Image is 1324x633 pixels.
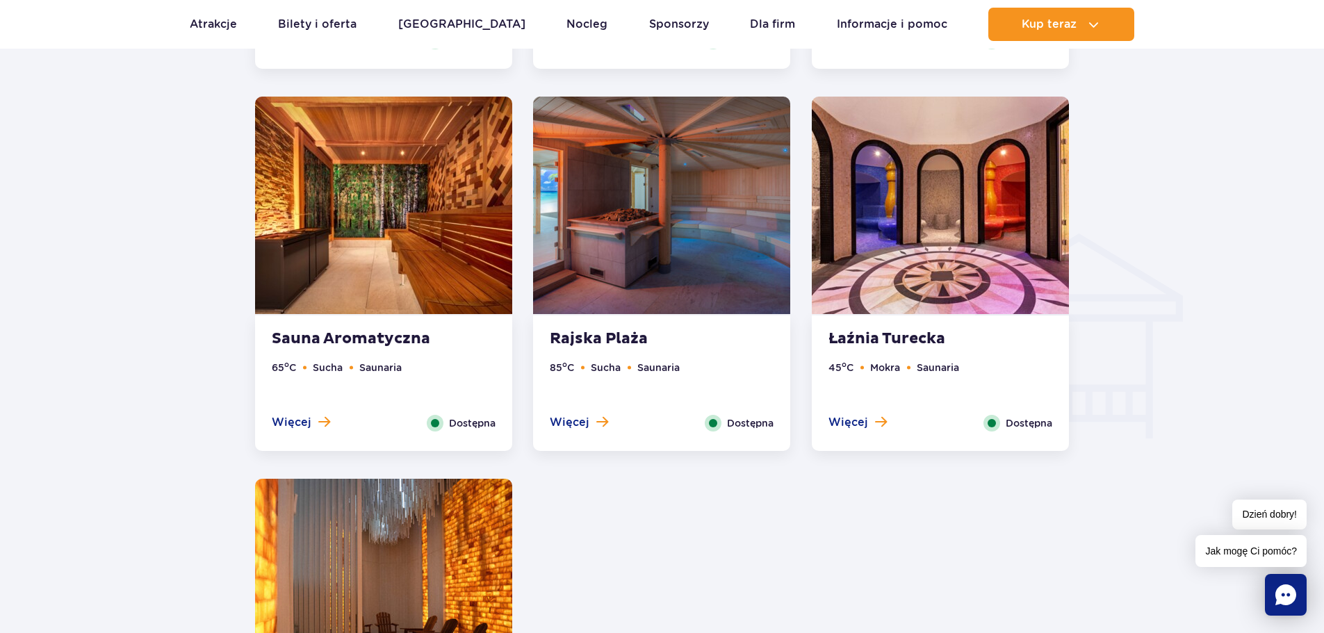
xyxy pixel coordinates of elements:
span: Jak mogę Ci pomóc? [1195,535,1307,567]
img: Aroma Sauna [255,97,512,314]
sup: o [562,360,567,369]
li: Saunaria [637,360,680,375]
span: Więcej [550,415,589,430]
span: Kup teraz [1022,18,1077,31]
a: [GEOGRAPHIC_DATA] [398,8,525,41]
span: Dostępna [727,416,774,431]
li: Saunaria [359,360,402,375]
a: Sponsorzy [649,8,709,41]
a: Atrakcje [190,8,237,41]
li: 85 C [550,360,574,375]
li: 65 C [272,360,296,375]
li: Sucha [313,360,343,375]
span: Więcej [828,415,868,430]
div: Chat [1265,574,1307,616]
li: 45 C [828,360,853,375]
strong: Łaźnia Turecka [828,329,997,349]
strong: Sauna Aromatyczna [272,329,440,349]
a: Nocleg [566,8,607,41]
button: Więcej [272,415,330,430]
sup: o [284,360,289,369]
strong: Rajska Plaża [550,329,718,349]
sup: o [842,360,847,369]
span: Dzień dobry! [1232,500,1307,529]
button: Więcej [828,415,887,430]
li: Mokra [870,360,900,375]
button: Więcej [550,415,608,430]
img: Maledive Sauna [533,97,790,314]
a: Dla firm [750,8,795,41]
li: Saunaria [917,360,959,375]
button: Kup teraz [988,8,1134,41]
span: Dostępna [449,416,496,431]
a: Informacje i pomoc [837,8,947,41]
span: Więcej [272,415,311,430]
img: Turkish Sauna [812,97,1069,314]
span: Dostępna [1006,416,1052,431]
li: Sucha [591,360,621,375]
a: Bilety i oferta [278,8,357,41]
